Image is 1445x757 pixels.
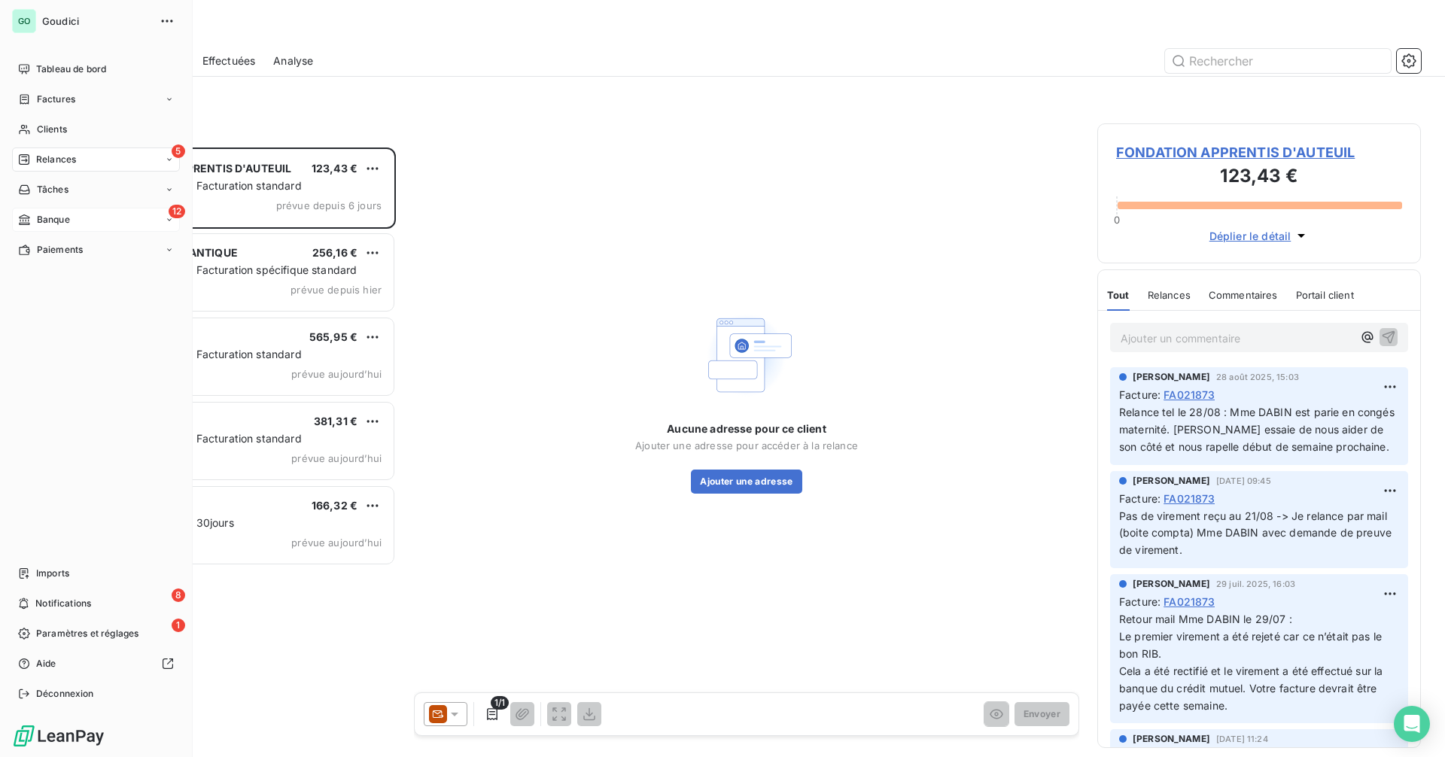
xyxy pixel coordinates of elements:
[1216,476,1271,485] span: [DATE] 09:45
[36,153,76,166] span: Relances
[36,687,94,701] span: Déconnexion
[1205,227,1314,245] button: Déplier le détail
[1133,370,1210,384] span: [PERSON_NAME]
[1296,289,1354,301] span: Portail client
[12,9,36,33] div: GO
[1164,594,1215,610] span: FA021873
[169,205,185,218] span: 12
[12,724,105,748] img: Logo LeanPay
[108,263,357,276] span: Plan de relance - Facturation spécifique standard
[36,567,69,580] span: Imports
[1133,474,1210,488] span: [PERSON_NAME]
[635,439,858,451] span: Ajouter une adresse pour accéder à la relance
[1164,387,1215,403] span: FA021873
[276,199,382,211] span: prévue depuis 6 jours
[273,53,313,68] span: Analyse
[1216,579,1295,588] span: 29 juil. 2025, 16:03
[1209,289,1278,301] span: Commentaires
[312,162,357,175] span: 123,43 €
[1119,406,1398,453] span: Relance tel le 28/08 : Mme DABIN est parie en congés maternité. [PERSON_NAME] essaie de nous aide...
[1119,594,1161,610] span: Facture :
[42,15,151,27] span: Goudici
[172,144,185,158] span: 5
[1119,387,1161,403] span: Facture :
[1119,613,1292,625] span: Retour mail Mme DABIN le 29/07 :
[172,619,185,632] span: 1
[1148,289,1191,301] span: Relances
[1133,732,1210,746] span: [PERSON_NAME]
[1165,49,1391,73] input: Rechercher
[291,537,382,549] span: prévue aujourd’hui
[1015,702,1069,726] button: Envoyer
[1119,491,1161,506] span: Facture :
[36,62,106,76] span: Tableau de bord
[1107,289,1130,301] span: Tout
[37,243,83,257] span: Paiements
[37,93,75,106] span: Factures
[108,432,302,445] span: Plan de relance - Facturation standard
[1119,509,1395,557] span: Pas de virement reçu au 21/08 -> Je relance par mail (boite compta) Mme DABIN avec demande de pre...
[72,147,396,757] div: grid
[1119,664,1386,712] span: Cela a été rectifié et le virement a été effectué sur la banque du crédit mutuel. Votre facture d...
[291,368,382,380] span: prévue aujourd’hui
[1216,734,1268,743] span: [DATE] 11:24
[667,421,826,436] span: Aucune adresse pour ce client
[1209,228,1291,244] span: Déplier le détail
[698,307,795,403] img: Empty state
[1114,214,1120,226] span: 0
[35,597,91,610] span: Notifications
[37,183,68,196] span: Tâches
[691,470,802,494] button: Ajouter une adresse
[37,123,67,136] span: Clients
[108,179,302,192] span: Plan de relance - Facturation standard
[291,452,382,464] span: prévue aujourd’hui
[108,348,302,360] span: Plan de relance - Facturation standard
[312,499,357,512] span: 166,32 €
[314,415,357,427] span: 381,31 €
[12,652,180,676] a: Aide
[1133,577,1210,591] span: [PERSON_NAME]
[291,284,382,296] span: prévue depuis hier
[1119,630,1385,660] span: Le premier virement a été rejeté car ce n’était pas le bon RIB.
[312,246,357,259] span: 256,16 €
[1116,142,1402,163] span: FONDATION APPRENTIS D'AUTEUIL
[1164,491,1215,506] span: FA021873
[106,162,291,175] span: FONDATION APPRENTIS D'AUTEUIL
[37,213,70,226] span: Banque
[36,657,56,670] span: Aide
[36,627,138,640] span: Paramètres et réglages
[1116,163,1402,193] h3: 123,43 €
[1394,706,1430,742] div: Open Intercom Messenger
[202,53,256,68] span: Effectuées
[309,330,357,343] span: 565,95 €
[1216,372,1299,382] span: 28 août 2025, 15:03
[172,588,185,602] span: 8
[491,696,509,710] span: 1/1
